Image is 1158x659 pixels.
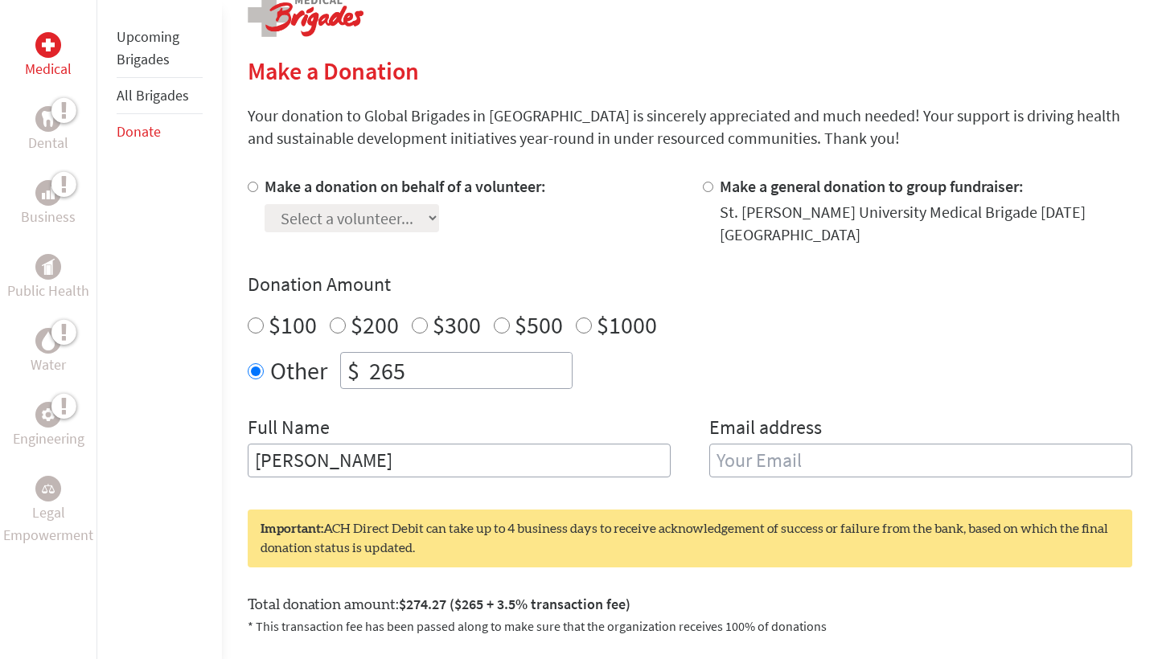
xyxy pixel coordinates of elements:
img: Legal Empowerment [42,484,55,493]
img: Engineering [42,408,55,421]
img: Water [42,331,55,350]
p: Your donation to Global Brigades in [GEOGRAPHIC_DATA] is sincerely appreciated and much needed! Y... [248,104,1132,149]
p: Business [21,206,76,228]
li: Upcoming Brigades [117,19,203,78]
div: Dental [35,106,61,132]
div: Public Health [35,254,61,280]
img: Business [42,186,55,199]
p: * This transaction fee has been passed along to make sure that the organization receives 100% of ... [248,616,1132,636]
li: Donate [117,114,203,149]
div: St. [PERSON_NAME] University Medical Brigade [DATE] [GEOGRAPHIC_DATA] [720,201,1132,246]
label: Email address [709,415,822,444]
img: Medical [42,39,55,51]
input: Enter Full Name [248,444,671,477]
p: Legal Empowerment [3,501,93,546]
a: Donate [117,122,161,141]
a: DentalDental [28,106,68,154]
input: Your Email [709,444,1132,477]
strong: Important: [261,522,323,535]
div: ACH Direct Debit can take up to 4 business days to receive acknowledgement of success or failure ... [248,510,1132,567]
a: All Brigades [117,86,189,104]
span: $274.27 ($265 + 3.5% transaction fee) [399,595,630,613]
p: Water [31,354,66,376]
div: Water [35,328,61,354]
p: Engineering [13,428,84,450]
input: Enter Amount [366,353,572,388]
label: $300 [433,309,481,340]
li: All Brigades [117,78,203,114]
div: Legal Empowerment [35,476,61,501]
a: BusinessBusiness [21,180,76,228]
label: Make a donation on behalf of a volunteer: [265,176,546,196]
label: Make a general donation to group fundraiser: [720,176,1024,196]
a: MedicalMedical [25,32,72,80]
p: Dental [28,132,68,154]
label: $200 [351,309,399,340]
label: Full Name [248,415,330,444]
h4: Donation Amount [248,272,1132,297]
div: Medical [35,32,61,58]
div: Business [35,180,61,206]
img: Dental [42,111,55,126]
a: WaterWater [31,328,66,376]
label: $1000 [597,309,657,340]
label: Total donation amount: [248,593,630,616]
a: Legal EmpowermentLegal Empowerment [3,476,93,546]
div: Engineering [35,402,61,428]
label: $500 [515,309,563,340]
a: Upcoming Brigades [117,27,179,68]
img: Public Health [42,259,55,275]
label: $100 [269,309,317,340]
label: Other [270,352,327,389]
a: EngineeringEngineering [13,402,84,450]
p: Medical [25,58,72,80]
h2: Make a Donation [248,56,1132,85]
p: Public Health [7,280,89,302]
a: Public HealthPublic Health [7,254,89,302]
div: $ [341,353,366,388]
